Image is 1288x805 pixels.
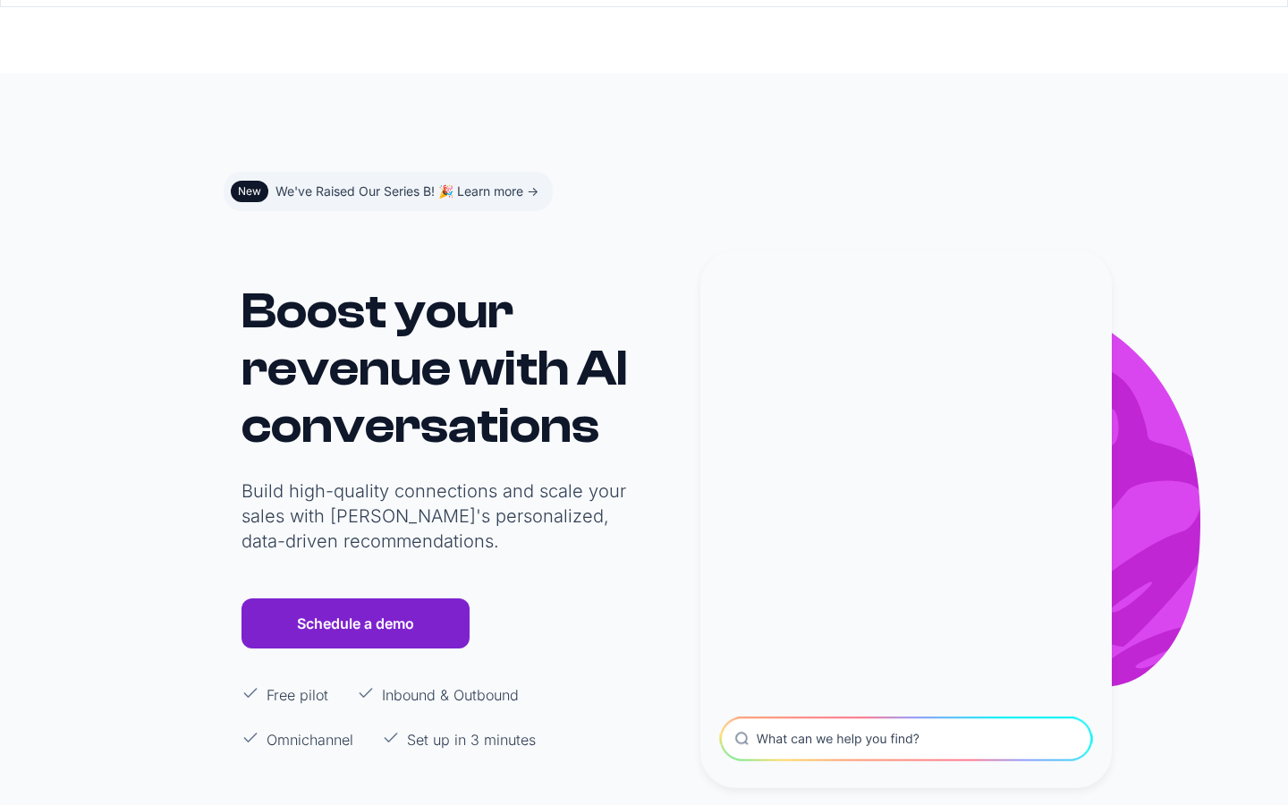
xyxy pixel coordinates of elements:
[407,729,536,750] p: Set up in 3 minutes
[241,598,470,648] a: Schedule a demo
[241,283,635,454] h1: Boost your revenue with AI conversations
[267,729,353,750] p: Omnichannel
[267,684,328,706] p: Free pilot
[382,684,519,706] p: Inbound & Outbound
[36,774,107,799] ul: Language list
[275,179,538,204] div: We've Raised Our Series B! 🎉 Learn more ->
[18,772,107,799] aside: Language selected: English
[238,184,261,199] div: New
[241,479,635,554] p: Build high-quality connections and scale your sales with [PERSON_NAME]'s personalized, data-drive...
[224,172,553,211] a: NewWe've Raised Our Series B! 🎉 Learn more ->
